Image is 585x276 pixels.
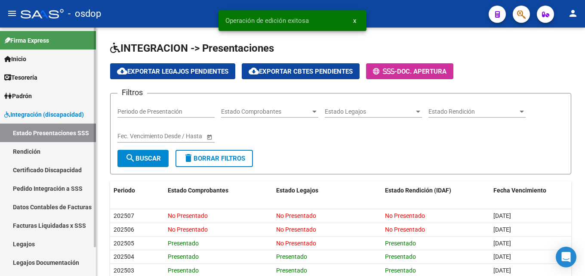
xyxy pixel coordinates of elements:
span: Tesorería [4,73,37,82]
div: Open Intercom Messenger [556,247,576,267]
input: Fecha fin [156,133,198,140]
span: Presentado [385,240,416,247]
mat-icon: cloud_download [249,66,259,76]
span: Exportar Legajos Pendientes [117,68,228,75]
span: No Presentado [276,226,316,233]
button: x [346,13,363,28]
span: Estado Comprobantes [221,108,311,115]
span: Presentado [276,253,307,260]
datatable-header-cell: Estado Rendición (IDAF) [382,181,490,200]
span: [DATE] [493,240,511,247]
button: Buscar [117,150,169,167]
span: Estado Comprobantes [168,187,228,194]
span: No Presentado [385,212,425,219]
span: Doc. Apertura [397,68,446,75]
datatable-header-cell: Estado Comprobantes [164,181,273,200]
span: No Presentado [385,226,425,233]
span: 202503 [114,267,134,274]
span: No Presentado [168,212,208,219]
span: Firma Express [4,36,49,45]
input: Fecha inicio [117,133,149,140]
span: Fecha Vencimiento [493,187,546,194]
span: 202507 [114,212,134,219]
span: Periodo [114,187,135,194]
span: - [373,68,397,75]
datatable-header-cell: Fecha Vencimiento [490,181,571,200]
span: No Presentado [276,240,316,247]
span: Integración (discapacidad) [4,110,84,119]
span: Presentado [385,267,416,274]
button: Open calendar [205,132,214,141]
span: 202505 [114,240,134,247]
span: [DATE] [493,212,511,219]
span: No Presentado [168,226,208,233]
span: Presentado [276,267,307,274]
mat-icon: search [125,153,135,163]
span: Estado Rendición (IDAF) [385,187,451,194]
button: -Doc. Apertura [366,63,453,79]
h3: Filtros [117,87,147,99]
span: Presentado [168,267,199,274]
span: [DATE] [493,253,511,260]
span: 202504 [114,253,134,260]
span: Estado Rendición [428,108,518,115]
span: No Presentado [276,212,316,219]
span: 202506 [114,226,134,233]
span: Padrón [4,91,32,101]
button: Borrar Filtros [175,150,253,167]
span: Presentado [168,253,199,260]
mat-icon: menu [7,8,17,19]
span: Estado Legajos [325,108,414,115]
span: x [353,17,356,25]
span: Estado Legajos [276,187,318,194]
mat-icon: person [568,8,578,19]
button: Exportar Legajos Pendientes [110,63,235,79]
span: [DATE] [493,226,511,233]
datatable-header-cell: Periodo [110,181,164,200]
span: INTEGRACION -> Presentaciones [110,42,274,54]
span: Buscar [125,155,161,162]
span: Exportar Cbtes Pendientes [249,68,353,75]
span: Inicio [4,54,26,64]
span: - osdop [68,4,101,23]
span: Presentado [385,253,416,260]
span: Borrar Filtros [183,155,245,162]
span: Presentado [168,240,199,247]
mat-icon: delete [183,153,194,163]
span: [DATE] [493,267,511,274]
span: Operación de edición exitosa [225,16,309,25]
mat-icon: cloud_download [117,66,127,76]
button: Exportar Cbtes Pendientes [242,63,360,79]
datatable-header-cell: Estado Legajos [273,181,381,200]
